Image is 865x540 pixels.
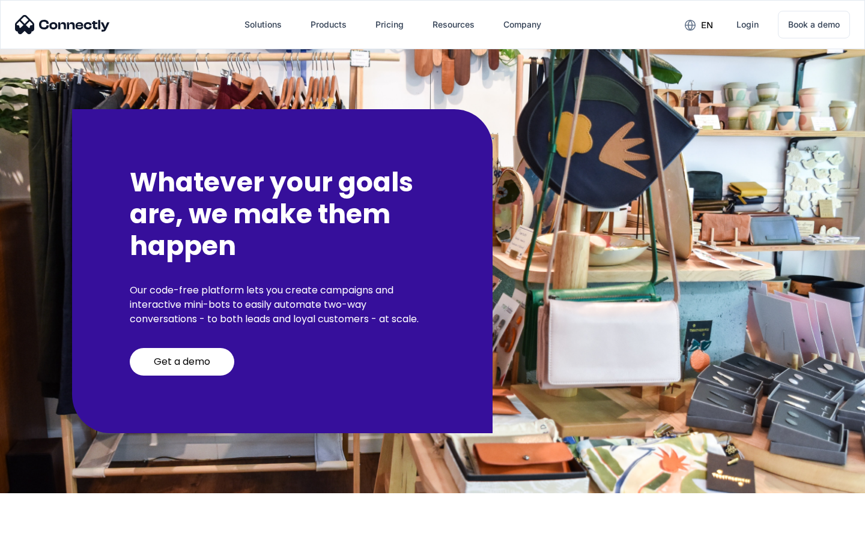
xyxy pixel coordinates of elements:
[503,16,541,33] div: Company
[701,17,713,34] div: en
[727,10,768,39] a: Login
[375,16,404,33] div: Pricing
[778,11,850,38] a: Book a demo
[432,16,475,33] div: Resources
[130,167,435,262] h2: Whatever your goals are, we make them happen
[130,283,435,326] p: Our code-free platform lets you create campaigns and interactive mini-bots to easily automate two...
[154,356,210,368] div: Get a demo
[24,519,72,536] ul: Language list
[366,10,413,39] a: Pricing
[12,519,72,536] aside: Language selected: English
[244,16,282,33] div: Solutions
[130,348,234,376] a: Get a demo
[311,16,347,33] div: Products
[15,15,110,34] img: Connectly Logo
[736,16,759,33] div: Login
